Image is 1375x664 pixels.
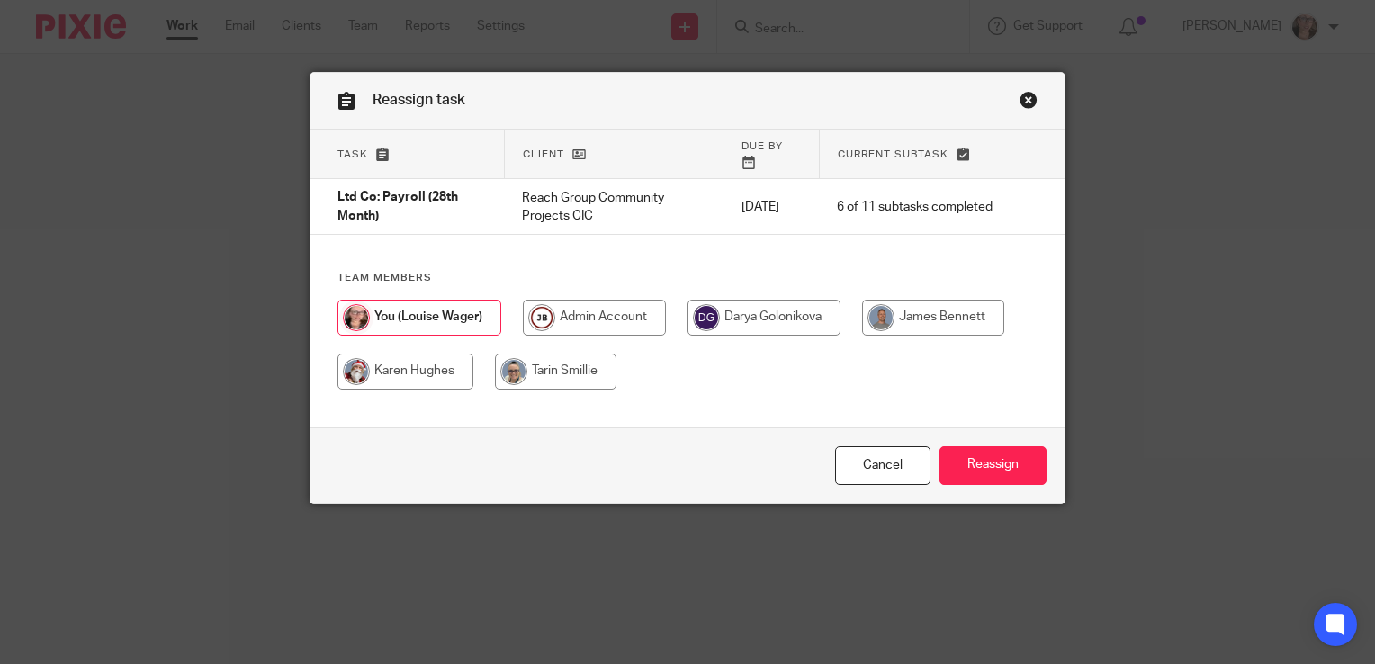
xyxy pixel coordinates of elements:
[939,446,1047,485] input: Reassign
[337,192,458,223] span: Ltd Co: Payroll (28th Month)
[337,149,368,159] span: Task
[523,149,564,159] span: Client
[522,189,705,226] p: Reach Group Community Projects CIC
[838,149,948,159] span: Current subtask
[741,141,783,151] span: Due by
[741,198,801,216] p: [DATE]
[373,93,465,107] span: Reassign task
[819,179,1011,235] td: 6 of 11 subtasks completed
[835,446,930,485] a: Close this dialog window
[337,271,1038,285] h4: Team members
[1020,91,1038,115] a: Close this dialog window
